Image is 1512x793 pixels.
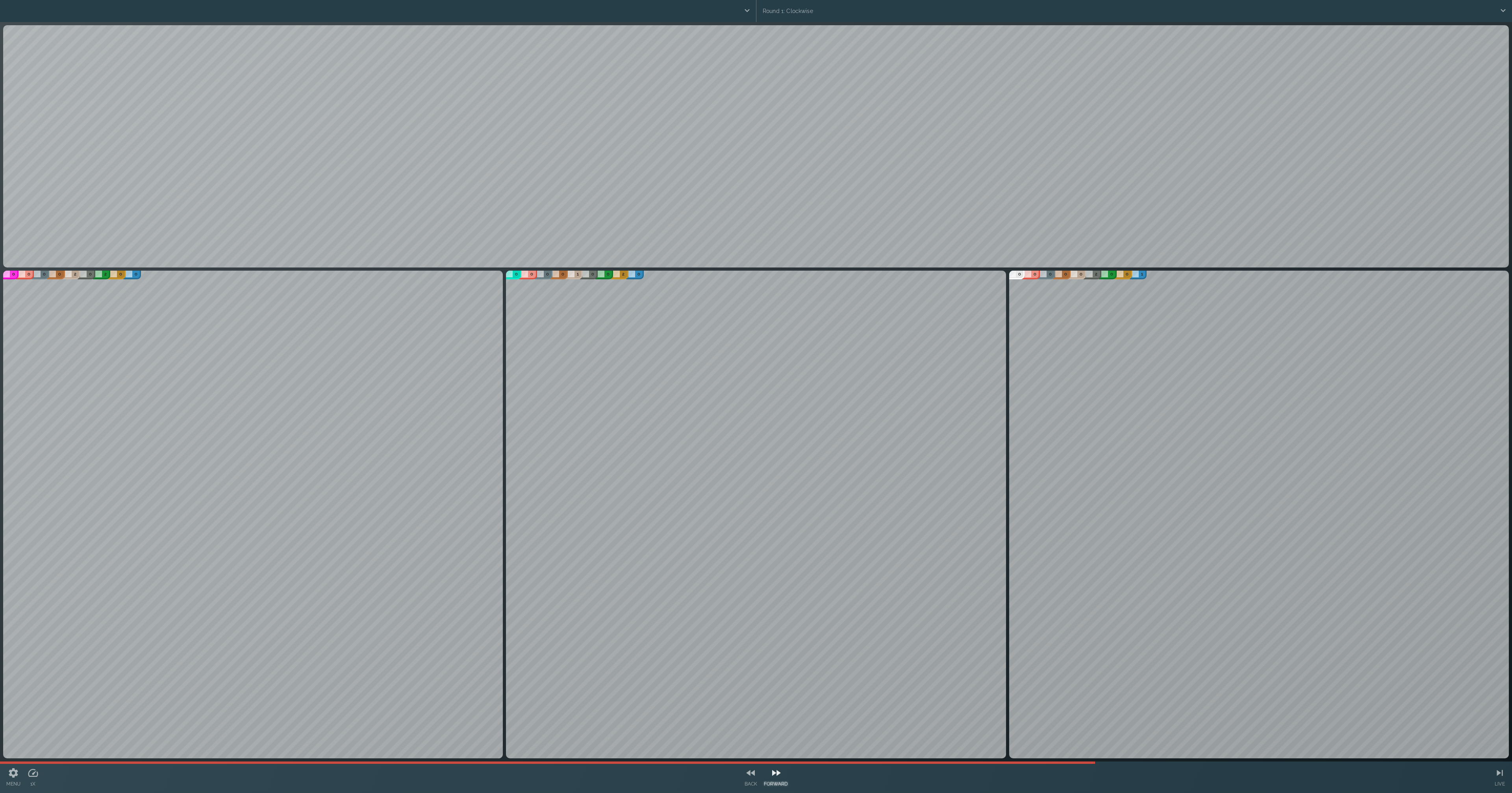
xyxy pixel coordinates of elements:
p: MENU [6,780,21,787]
p: 0 [1018,271,1021,278]
p: 0 [561,271,564,278]
p: 0 [1126,271,1128,278]
p: 0 [637,271,640,278]
p: 0 [89,271,92,278]
p: 0 [119,271,122,278]
p: FORWARD [764,780,788,787]
p: 0 [28,271,30,278]
p: 0 [515,271,518,278]
p: 0 [546,271,549,278]
p: 0 [135,271,137,278]
p: 2 [1095,271,1097,278]
p: BACK [745,780,758,787]
p: 0 [607,271,610,278]
p: 1 [577,271,579,278]
p: 0 [1064,271,1067,278]
p: 2 [104,271,107,278]
p: 0 [1049,271,1052,278]
p: 0 [1080,271,1082,278]
p: LIVE [1494,780,1506,787]
p: 0 [43,271,46,278]
p: 0 [530,271,533,278]
p: 0 [12,271,15,278]
p: 0 [591,271,594,278]
p: 1 [1141,271,1143,278]
p: 0 [1110,271,1113,278]
p: 2 [74,271,76,278]
p: 0 [58,271,61,278]
p: 0 [1034,271,1036,278]
p: 2 [622,271,624,278]
p: 1X [27,780,39,787]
